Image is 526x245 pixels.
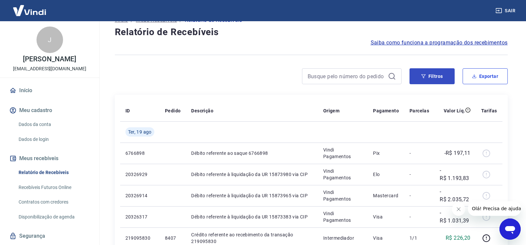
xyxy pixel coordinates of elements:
p: Valor Líq. [444,107,465,114]
p: Vindi Pagamentos [323,168,363,181]
a: Início [8,83,91,98]
p: 1/1 [410,235,429,241]
button: Meus recebíveis [8,151,91,166]
p: Vindi Pagamentos [323,147,363,160]
p: Crédito referente ao recebimento da transação 219095830 [191,231,312,245]
div: J [37,27,63,53]
p: Intermediador [323,235,363,241]
p: R$ 226,20 [446,234,471,242]
p: Débito referente ao saque 6766898 [191,150,312,156]
p: [EMAIL_ADDRESS][DOMAIN_NAME] [13,65,86,72]
a: Contratos com credores [16,195,91,209]
p: [PERSON_NAME] [23,56,76,63]
input: Busque pelo número do pedido [308,71,385,81]
p: - [410,150,429,156]
p: Elo [373,171,399,178]
button: Filtros [410,68,455,84]
span: Olá! Precisa de ajuda? [4,5,56,10]
p: Débito referente à liquidação da UR 15873980 via CIP [191,171,312,178]
p: Débito referente à liquidação da UR 15873965 via CIP [191,192,312,199]
a: Recebíveis Futuros Online [16,181,91,194]
p: 20326929 [125,171,154,178]
p: Origem [323,107,339,114]
p: 20326317 [125,214,154,220]
span: Ter, 19 ago [128,129,152,135]
p: Tarifas [481,107,497,114]
button: Meu cadastro [8,103,91,118]
p: 20326914 [125,192,154,199]
p: Vindi Pagamentos [323,189,363,202]
img: Vindi [8,0,51,21]
button: Sair [494,5,518,17]
p: Pedido [165,107,181,114]
p: -R$ 1.193,83 [440,166,471,182]
p: 219095830 [125,235,154,241]
a: Saiba como funciona a programação dos recebimentos [371,39,508,47]
p: 6766898 [125,150,154,156]
p: Descrição [191,107,213,114]
p: Mastercard [373,192,399,199]
p: Visa [373,235,399,241]
p: Visa [373,214,399,220]
iframe: Fechar mensagem [452,203,465,216]
p: ID [125,107,130,114]
a: Disponibilização de agenda [16,210,91,224]
iframe: Botão para abrir a janela de mensagens [499,218,521,240]
a: Dados da conta [16,118,91,131]
iframe: Mensagem da empresa [468,201,521,216]
h4: Relatório de Recebíveis [115,26,508,39]
a: Relatório de Recebíveis [16,166,91,179]
p: -R$ 197,11 [444,149,471,157]
p: -R$ 2.035,72 [440,188,471,204]
p: Débito referente à liquidação da UR 15873383 via CIP [191,214,312,220]
p: - [410,192,429,199]
p: -R$ 1.031,39 [440,209,471,225]
a: Dados de login [16,133,91,146]
p: Parcelas [410,107,429,114]
p: 8407 [165,235,181,241]
p: Pix [373,150,399,156]
p: - [410,171,429,178]
p: Pagamento [373,107,399,114]
a: Segurança [8,229,91,243]
p: - [410,214,429,220]
button: Exportar [463,68,508,84]
p: Vindi Pagamentos [323,210,363,223]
